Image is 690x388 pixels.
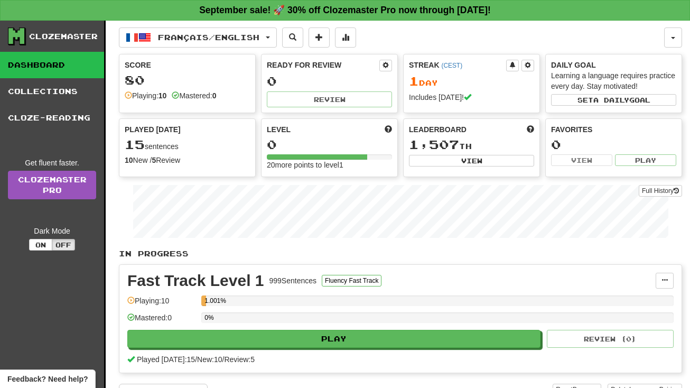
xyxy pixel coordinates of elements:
[409,92,534,103] div: Includes [DATE]!
[29,239,52,251] button: On
[204,295,206,306] div: 1.001%
[267,138,392,151] div: 0
[267,160,392,170] div: 20 more points to level 1
[222,355,225,364] span: /
[158,33,259,42] span: Français / English
[7,374,88,384] span: Open feedback widget
[551,70,676,91] div: Learning a language requires practice every day. Stay motivated!
[127,273,264,289] div: Fast Track Level 1
[409,155,534,167] button: View
[125,73,250,87] div: 80
[212,91,217,100] strong: 0
[527,124,534,135] span: This week in points, UTC
[8,226,96,236] div: Dark Mode
[125,156,133,164] strong: 10
[551,124,676,135] div: Favorites
[267,91,392,107] button: Review
[125,137,145,152] span: 15
[199,5,491,15] strong: September sale! 🚀 30% off Clozemaster Pro now through [DATE]!
[269,275,317,286] div: 999 Sentences
[127,295,196,313] div: Playing: 10
[125,155,250,165] div: New / Review
[441,62,462,69] a: (CEST)
[172,90,216,101] div: Mastered:
[125,90,166,101] div: Playing:
[127,330,540,348] button: Play
[152,156,156,164] strong: 5
[137,355,195,364] span: Played [DATE]: 15
[639,185,682,197] button: Full History
[551,60,676,70] div: Daily Goal
[267,75,392,88] div: 0
[409,124,467,135] span: Leaderboard
[547,330,674,348] button: Review (0)
[119,248,682,259] p: In Progress
[385,124,392,135] span: Score more points to level up
[551,94,676,106] button: Seta dailygoal
[322,275,381,287] button: Fluency Fast Track
[409,75,534,88] div: Day
[197,355,222,364] span: New: 10
[52,239,75,251] button: Off
[195,355,197,364] span: /
[127,312,196,330] div: Mastered: 0
[125,60,250,70] div: Score
[335,27,356,48] button: More stats
[267,124,291,135] span: Level
[551,138,676,151] div: 0
[224,355,255,364] span: Review: 5
[409,73,419,88] span: 1
[8,171,96,199] a: ClozemasterPro
[409,138,534,152] div: th
[267,60,379,70] div: Ready for Review
[29,31,98,42] div: Clozemaster
[409,137,459,152] span: 1,507
[615,154,676,166] button: Play
[125,138,250,152] div: sentences
[309,27,330,48] button: Add sentence to collection
[125,124,181,135] span: Played [DATE]
[282,27,303,48] button: Search sentences
[409,60,506,70] div: Streak
[119,27,277,48] button: Français/English
[8,158,96,168] div: Get fluent faster.
[551,154,612,166] button: View
[593,96,629,104] span: a daily
[158,91,167,100] strong: 10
